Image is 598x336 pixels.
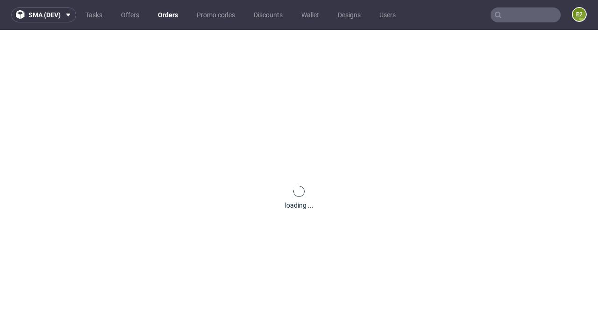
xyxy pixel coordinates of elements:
[332,7,366,22] a: Designs
[285,201,313,210] div: loading ...
[374,7,401,22] a: Users
[115,7,145,22] a: Offers
[248,7,288,22] a: Discounts
[191,7,241,22] a: Promo codes
[80,7,108,22] a: Tasks
[28,12,61,18] span: sma (dev)
[11,7,76,22] button: sma (dev)
[152,7,184,22] a: Orders
[296,7,325,22] a: Wallet
[573,8,586,21] figcaption: e2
